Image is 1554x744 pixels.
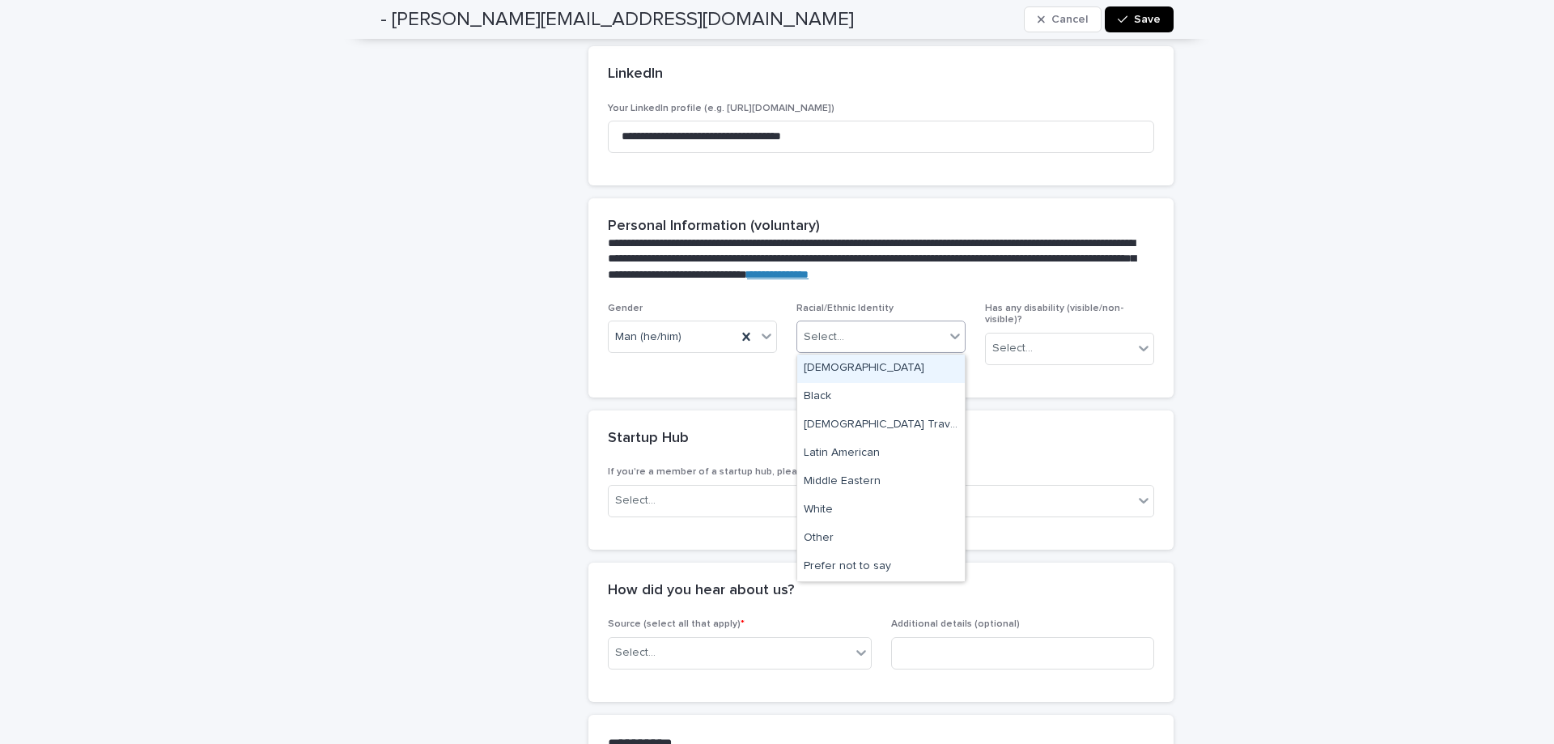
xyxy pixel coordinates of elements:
span: Cancel [1051,14,1088,25]
div: Prefer not to say [797,553,965,581]
div: Select... [804,329,844,346]
div: Select... [615,492,656,509]
div: Middle Eastern [797,468,965,496]
h2: Personal Information (voluntary) [608,218,820,236]
div: Select... [992,340,1033,357]
span: Save [1134,14,1161,25]
span: Racial/Ethnic Identity [796,304,894,313]
button: Cancel [1024,6,1102,32]
div: White [797,496,965,525]
span: Additional details (optional) [891,619,1020,629]
div: Latin American [797,440,965,468]
div: Asian [797,355,965,383]
span: Your LinkedIn profile (e.g. [URL][DOMAIN_NAME]) [608,104,834,113]
h2: - [PERSON_NAME][EMAIL_ADDRESS][DOMAIN_NAME] [380,8,854,32]
div: Select... [615,644,656,661]
div: Other [797,525,965,553]
h2: How did you hear about us? [608,582,794,600]
h2: Startup Hub [608,430,689,448]
button: Save [1105,6,1174,32]
div: Black [797,383,965,411]
span: Source (select all that apply) [608,619,745,629]
span: Gender [608,304,643,313]
div: Irish Traveller [797,411,965,440]
h2: LinkedIn [608,66,663,83]
span: Has any disability (visible/non-visible)? [985,304,1123,325]
span: If you're a member of a startup hub, please include the hub's name below: [608,467,952,477]
span: Man (he/him) [615,329,681,346]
